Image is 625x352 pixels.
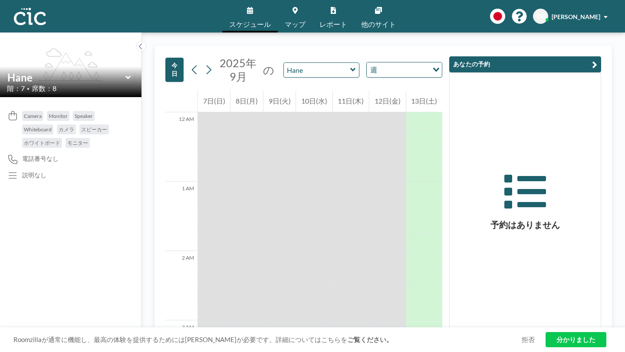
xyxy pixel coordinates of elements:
[319,20,347,28] font: レポート
[198,91,230,112] div: 7日(日)
[67,140,88,146] span: モニター
[165,112,197,182] div: 12 AM
[75,113,93,119] span: Speaker
[230,91,263,112] div: 8日(月)
[380,64,428,75] input: オプションを検索
[24,126,52,133] span: Whiteboard
[229,20,271,28] font: スケジュール
[24,140,60,146] span: ホワイトボード
[171,62,178,77] font: 今日
[13,336,347,343] font: Roomzillaが通常に機能し、最高の体験を提供するためには[PERSON_NAME]が必要です。詳細についてはこちらを
[22,155,59,163] span: 電話番号なし
[7,71,125,84] input: Hane
[165,182,197,251] div: 1 AM
[536,13,545,20] font: TM
[522,336,535,344] a: 拒否
[367,62,442,77] div: オプションを検索
[22,171,46,179] div: 説明なし
[406,91,442,112] div: 13日(土)
[347,336,393,343] a: ご覧ください。
[370,65,377,74] font: 週
[49,113,68,119] span: Monitor
[296,91,332,112] div: 10日(水)
[552,13,600,20] font: [PERSON_NAME]
[220,56,257,83] font: 2025年9月
[14,8,46,25] img: 組織ロゴ
[27,86,30,91] span: •
[32,84,56,93] span: 席数：8
[369,91,405,112] div: 12日(金)
[24,113,42,119] span: Camera
[453,60,490,68] font: あなたの予約
[165,58,184,82] button: 今日
[81,126,107,133] span: スピーカー
[263,63,274,76] font: の
[7,84,25,93] span: 階：7
[59,126,74,133] span: カメラ
[556,336,595,343] font: 分かりました
[361,20,396,28] font: 他のサイト
[490,219,560,230] font: 予約はありません
[263,91,296,112] div: 9日(火)
[165,251,197,320] div: 2 AM
[285,20,306,28] font: マップ
[284,63,350,77] input: Hane
[333,91,369,112] div: 11日(木)
[449,56,601,72] button: あなたの予約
